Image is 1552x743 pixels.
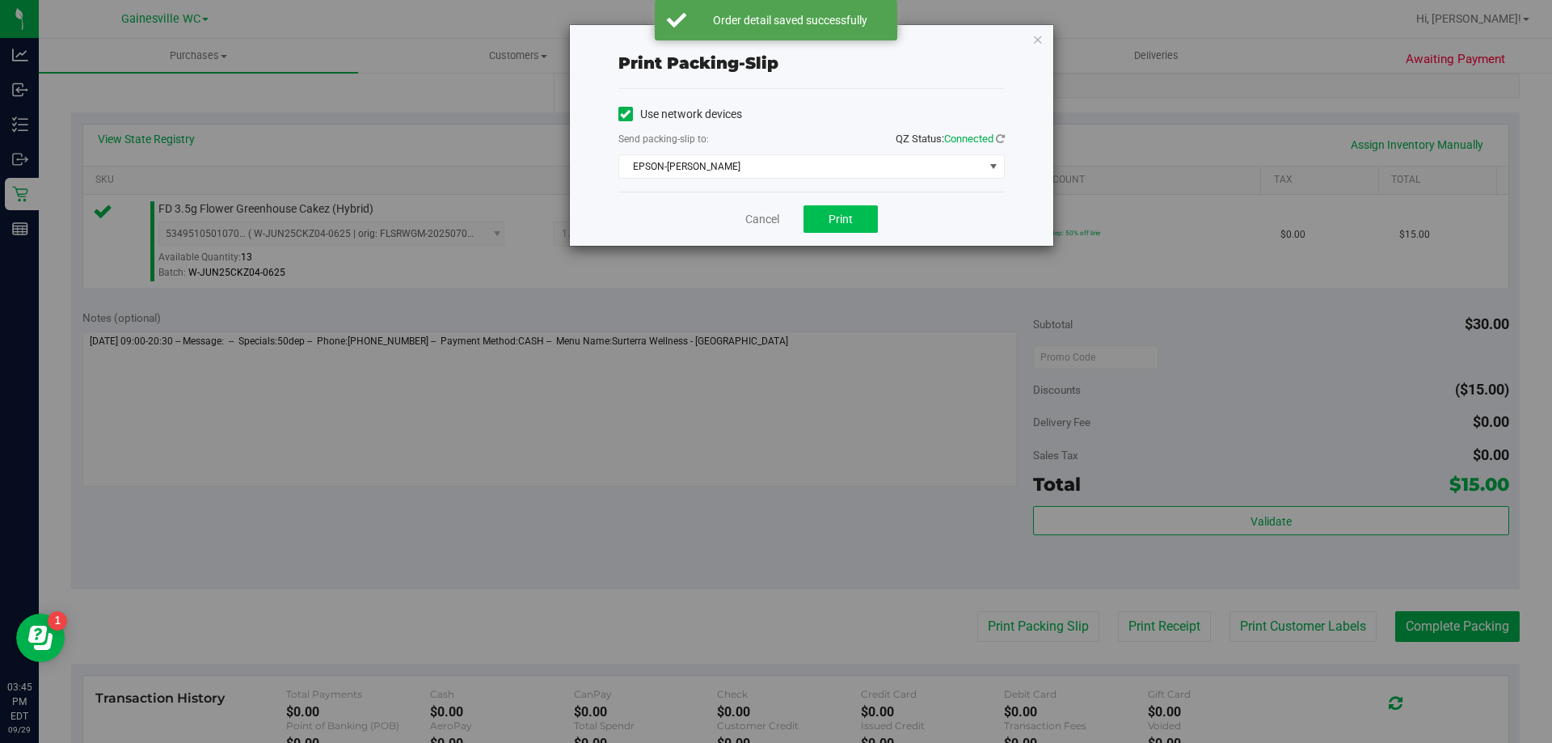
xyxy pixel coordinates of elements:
[16,614,65,662] iframe: Resource center
[48,611,67,631] iframe: Resource center unread badge
[618,53,778,73] span: Print packing-slip
[695,12,885,28] div: Order detail saved successfully
[803,205,878,233] button: Print
[618,132,709,146] label: Send packing-slip to:
[896,133,1005,145] span: QZ Status:
[618,106,742,123] label: Use network devices
[745,211,779,228] a: Cancel
[944,133,993,145] span: Connected
[829,213,853,226] span: Print
[983,155,1003,178] span: select
[619,155,984,178] span: EPSON-[PERSON_NAME]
